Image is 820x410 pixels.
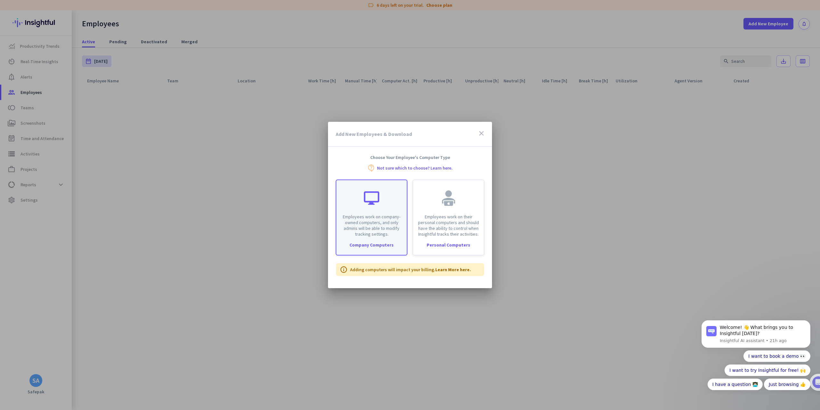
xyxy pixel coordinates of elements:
[350,266,471,273] p: Adding computers will impact your billing.
[413,243,484,247] div: Personal Computers
[692,314,820,394] iframe: Intercom notifications message
[336,131,412,137] h3: Add New Employees & Download
[340,266,348,273] i: info
[367,164,375,172] i: contact_support
[328,155,492,160] h4: Choose Your Employee's Computer Type
[377,166,453,170] a: Not sure which to choose? Learn here.
[417,214,480,237] p: Employees work on their personal computers and should have the ability to control when Insightful...
[435,267,471,272] a: Learn More here.
[340,214,403,237] p: Employees work on company-owned computers, and only admins will be able to modify tracking settings.
[478,130,485,137] i: close
[336,243,407,247] div: Company Computers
